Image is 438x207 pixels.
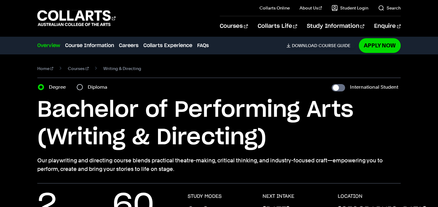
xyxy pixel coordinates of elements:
a: Overview [37,42,60,49]
a: Apply Now [359,38,401,53]
h3: NEXT INTAKE [263,193,294,199]
a: DownloadCourse Guide [286,43,355,48]
a: Course Information [65,42,114,49]
span: Writing & Directing [103,64,141,73]
a: Search [378,5,401,11]
a: Student Login [332,5,368,11]
div: Go to homepage [37,9,116,27]
a: Study Information [307,16,364,36]
a: Collarts Online [259,5,290,11]
a: Courses [68,64,89,73]
a: FAQs [197,42,209,49]
label: Diploma [88,83,111,91]
a: Enquire [374,16,401,36]
p: Our playwriting and directing course blends practical theatre-making, critical thinking, and indu... [37,156,401,173]
a: Collarts Life [258,16,297,36]
h3: STUDY MODES [188,193,222,199]
label: Degree [49,83,69,91]
span: Download [292,43,317,48]
label: International Student [350,83,398,91]
a: About Us [300,5,322,11]
h1: Bachelor of Performing Arts (Writing & Directing) [37,96,401,151]
a: Careers [119,42,138,49]
a: Courses [220,16,248,36]
a: Home [37,64,53,73]
a: Collarts Experience [143,42,192,49]
h3: LOCATION [338,193,363,199]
